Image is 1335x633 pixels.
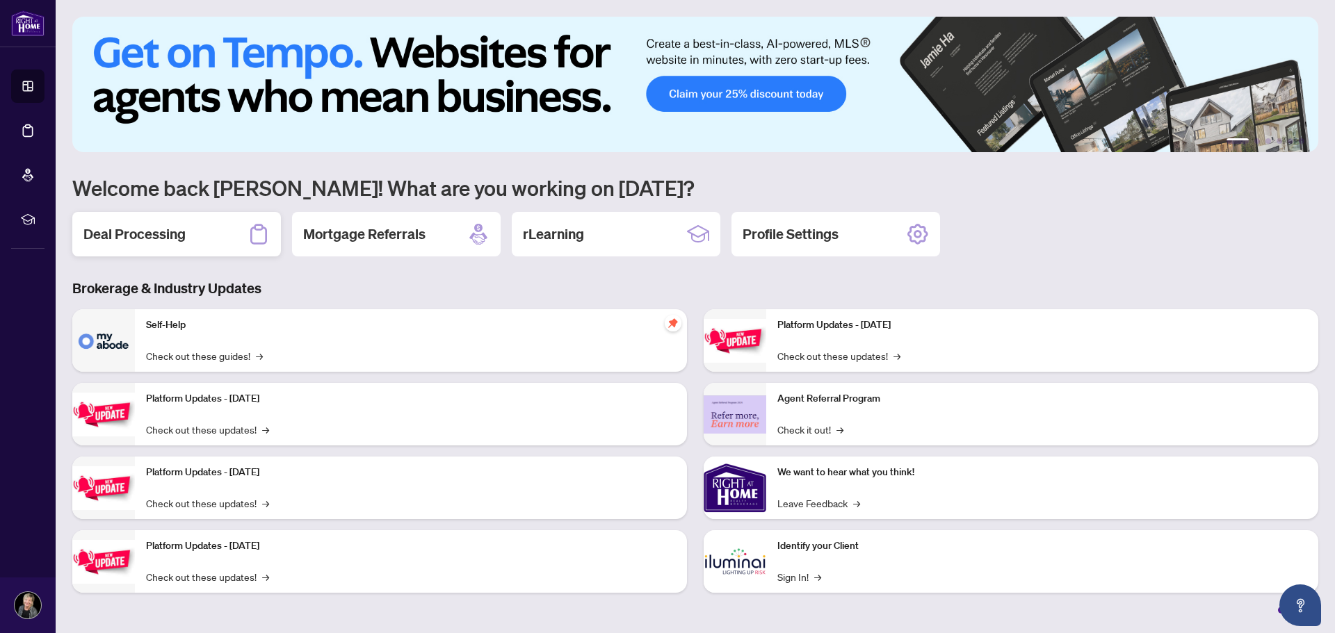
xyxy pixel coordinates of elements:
[777,391,1307,406] p: Agent Referral Program
[665,315,681,331] span: pushpin
[814,569,821,584] span: →
[836,422,843,437] span: →
[262,422,269,437] span: →
[777,465,1307,480] p: We want to hear what you think!
[15,592,41,618] img: Profile Icon
[1279,584,1321,626] button: Open asap
[262,569,269,584] span: →
[523,224,584,244] h2: rLearning
[146,422,269,437] a: Check out these updates!→
[777,348,900,363] a: Check out these updates!→
[146,495,269,511] a: Check out these updates!→
[777,422,843,437] a: Check it out!→
[1299,138,1304,144] button: 6
[72,174,1318,201] h1: Welcome back [PERSON_NAME]! What are you working on [DATE]?
[72,279,1318,298] h3: Brokerage & Industry Updates
[72,17,1318,152] img: Slide 0
[1227,138,1249,144] button: 1
[256,348,263,363] span: →
[704,530,766,593] img: Identify your Client
[704,395,766,434] img: Agent Referral Program
[704,319,766,363] img: Platform Updates - June 23, 2025
[704,457,766,519] img: We want to hear what you think!
[146,539,676,554] p: Platform Updates - [DATE]
[72,393,135,436] img: Platform Updates - September 16, 2025
[303,224,426,244] h2: Mortgage Referrals
[146,318,676,333] p: Self-Help
[72,540,135,584] img: Platform Updates - July 8, 2025
[777,569,821,584] a: Sign In!→
[777,318,1307,333] p: Platform Updates - [DATE]
[893,348,900,363] span: →
[777,539,1307,554] p: Identify your Client
[72,466,135,510] img: Platform Updates - July 21, 2025
[72,309,135,372] img: Self-Help
[1288,138,1293,144] button: 5
[146,569,269,584] a: Check out these updates!→
[777,495,860,511] a: Leave Feedback→
[83,224,186,244] h2: Deal Processing
[11,10,44,36] img: logo
[146,348,263,363] a: Check out these guides!→
[853,495,860,511] span: →
[743,224,839,244] h2: Profile Settings
[1277,138,1282,144] button: 4
[262,495,269,511] span: →
[1254,138,1260,144] button: 2
[1265,138,1271,144] button: 3
[146,465,676,480] p: Platform Updates - [DATE]
[146,391,676,406] p: Platform Updates - [DATE]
